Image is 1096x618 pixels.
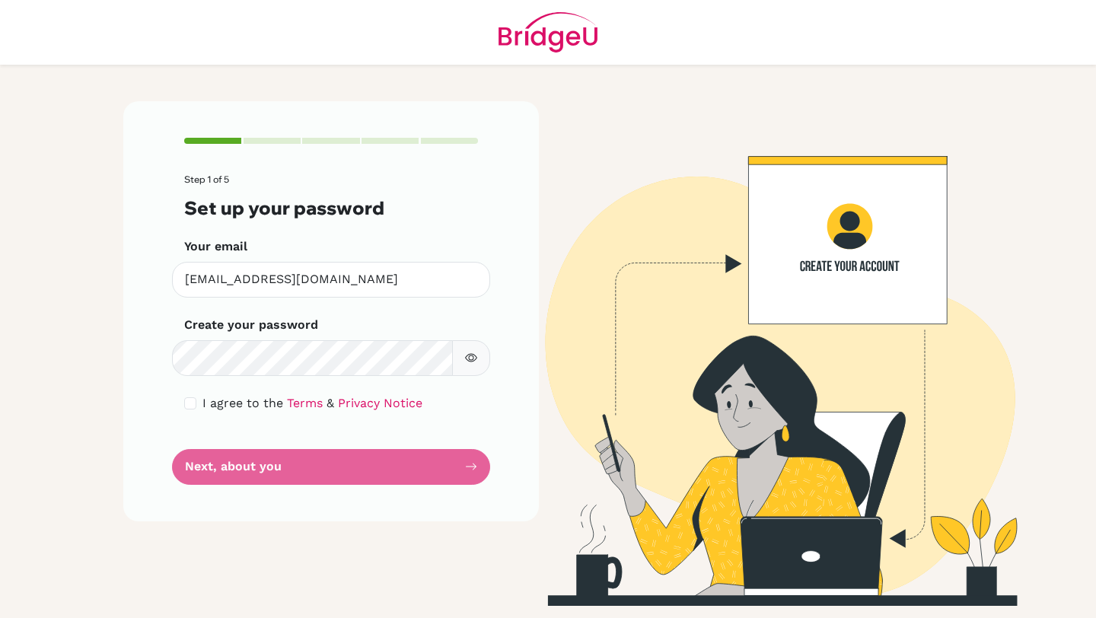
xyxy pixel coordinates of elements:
h3: Set up your password [184,197,478,219]
a: Terms [287,396,323,410]
span: Step 1 of 5 [184,174,229,185]
a: Privacy Notice [338,396,422,410]
span: & [327,396,334,410]
label: Create your password [184,316,318,334]
span: I agree to the [202,396,283,410]
input: Insert your email* [172,262,490,298]
label: Your email [184,237,247,256]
